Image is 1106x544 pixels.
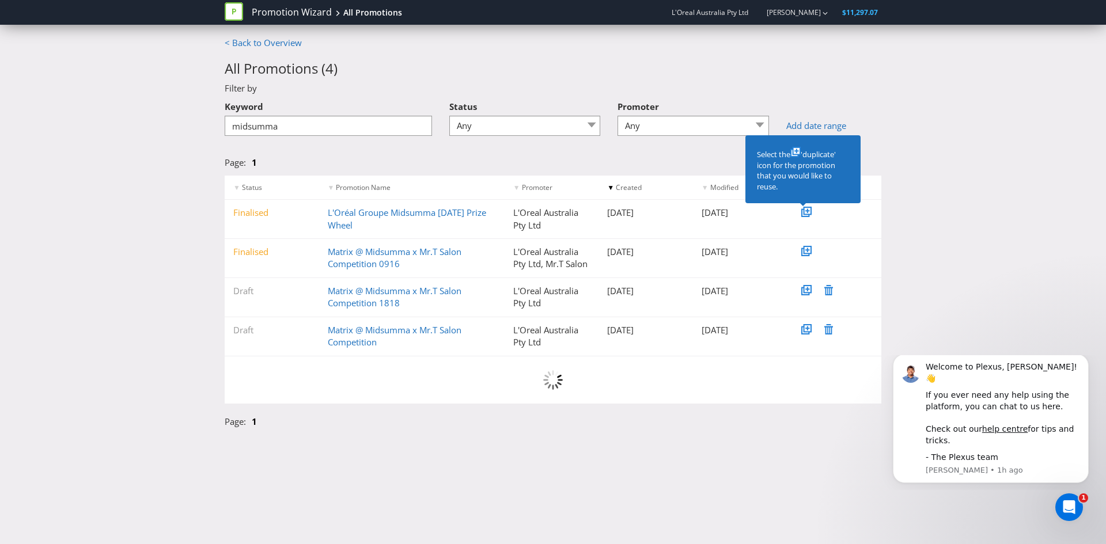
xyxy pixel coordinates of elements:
[599,285,693,297] div: [DATE]
[50,6,204,108] div: Message content
[336,182,391,192] span: Promotion Name
[599,324,693,336] div: [DATE]
[505,324,599,349] div: L'Oreal Australia Pty Ltd
[328,324,461,348] a: Matrix @ Midsumma x Mr.T Salon Competition
[334,59,338,78] span: )
[225,324,319,336] div: Draft
[757,149,836,192] span: 'duplicate' icon for the promotion that you would like to reuse.
[50,6,204,29] div: Welcome to Plexus, [PERSON_NAME]! 👋
[50,110,204,120] p: Message from Khris, sent 1h ago
[233,182,240,192] span: ▼
[252,6,332,19] a: Promotion Wizard
[252,157,257,168] a: 1
[757,149,790,159] span: Select the
[693,285,787,297] div: [DATE]
[755,7,821,17] a: [PERSON_NAME]
[328,285,461,309] a: Matrix @ Midsumma x Mr.T Salon Competition 1818
[242,182,262,192] span: Status
[343,7,402,18] div: All Promotions
[876,355,1106,490] iframe: Intercom notifications message
[842,7,878,17] span: $11,297.07
[50,97,204,108] div: - The Plexus team
[225,157,246,168] span: Page:
[225,246,319,258] div: Finalised
[225,116,432,136] input: Filter promotions...
[786,120,881,132] a: Add date range
[252,416,257,427] a: 1
[702,182,709,192] span: ▼
[599,207,693,219] div: [DATE]
[328,207,486,230] a: L'Oréal Groupe Midsumma [DATE] Prize Wheel
[225,285,319,297] div: Draft
[513,182,520,192] span: ▼
[225,95,263,113] label: Keyword
[328,246,461,269] a: Matrix @ Midsumma x Mr.T Salon Competition 0916
[618,101,659,112] span: Promoter
[541,368,565,392] img: 2c6F5FGP2jQMA9t4S2MWVCG+lKdoCnlCgiKzhY4UjSzSuc5pPlQh8NRiJkSjDU6UkBOQZEg+6bjPgjCDhxb8wz8Now1JniKlK...
[693,324,787,336] div: [DATE]
[449,101,477,112] span: Status
[225,37,302,48] a: < Back to Overview
[328,182,335,192] span: ▼
[107,69,152,78] a: help centre
[1079,493,1088,503] span: 1
[1055,493,1083,521] iframe: Intercom live chat
[616,182,642,192] span: Created
[505,285,599,310] div: L'Oreal Australia Pty Ltd
[505,207,599,231] div: L'Oreal Australia Pty Ltd
[607,182,614,192] span: ▼
[216,82,890,94] div: Filter by
[710,182,738,192] span: Modified
[672,7,748,17] span: L'Oreal Australia Pty Ltd
[225,416,246,427] span: Page:
[693,246,787,258] div: [DATE]
[50,35,204,91] div: If you ever need any help using the platform, you can chat to us here. Check out our for tips and...
[693,207,787,219] div: [DATE]
[26,9,44,28] img: Profile image for Khris
[225,207,319,219] div: Finalised
[599,246,693,258] div: [DATE]
[225,59,325,78] span: All Promotions (
[505,246,599,271] div: L'Oreal Australia Pty Ltd, Mr.T Salon
[522,182,552,192] span: Promoter
[325,59,334,78] span: 4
